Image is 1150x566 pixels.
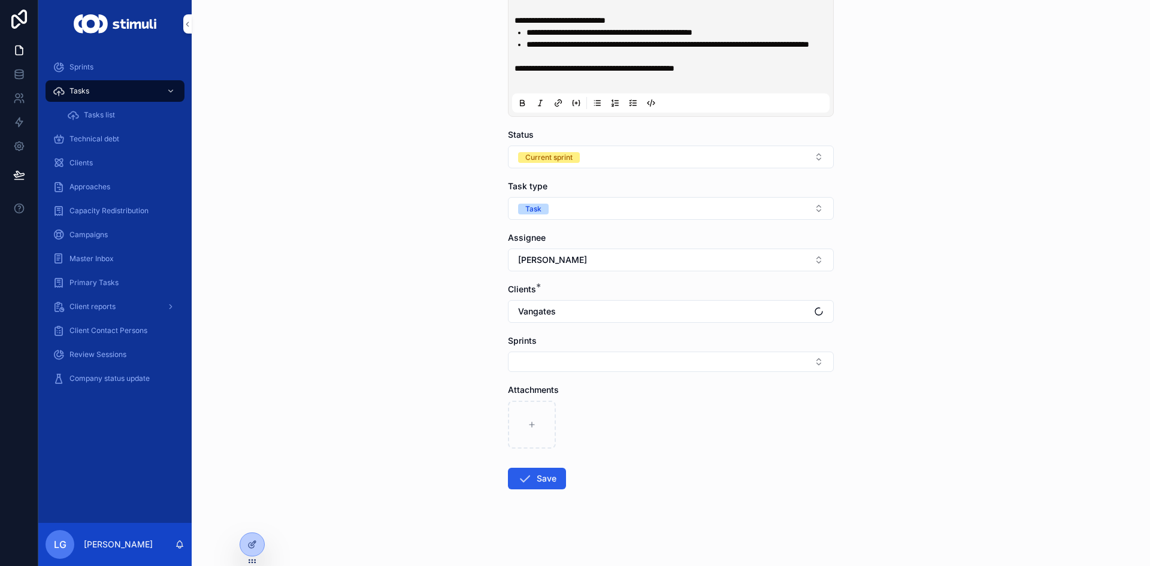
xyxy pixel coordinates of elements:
span: Clients [508,284,536,294]
span: Assignee [508,232,546,243]
span: [PERSON_NAME] [518,254,587,266]
span: Primary Tasks [69,278,119,287]
span: Status [508,129,534,140]
a: Review Sessions [46,344,184,365]
a: Approaches [46,176,184,198]
a: Tasks list [60,104,184,126]
a: Master Inbox [46,248,184,270]
span: LG [54,537,66,552]
span: Task type [508,181,547,191]
a: Tasks [46,80,184,102]
button: Select Button [508,146,834,168]
span: Tasks [69,86,89,96]
button: Select Button [508,197,834,220]
span: Technical debt [69,134,119,144]
span: Tasks list [84,110,115,120]
a: Sprints [46,56,184,78]
span: Client reports [69,302,116,311]
img: App logo [74,14,156,34]
div: scrollable content [38,48,192,405]
button: Select Button [508,300,834,323]
a: Client Contact Persons [46,320,184,341]
span: Sprints [69,62,93,72]
button: Select Button [508,249,834,271]
span: Campaigns [69,230,108,240]
span: Attachments [508,385,559,395]
div: Current sprint [525,152,573,163]
span: Capacity Redistribution [69,206,149,216]
span: Sprints [508,335,537,346]
span: Approaches [69,182,110,192]
p: [PERSON_NAME] [84,538,153,550]
a: Company status update [46,368,184,389]
div: Task [525,204,541,214]
span: Master Inbox [69,254,114,264]
a: Campaigns [46,224,184,246]
a: Capacity Redistribution [46,200,184,222]
button: Save [508,468,566,489]
span: Vangates [518,305,556,317]
button: Select Button [508,352,834,372]
a: Technical debt [46,128,184,150]
span: Client Contact Persons [69,326,147,335]
span: Review Sessions [69,350,126,359]
span: Company status update [69,374,150,383]
a: Clients [46,152,184,174]
span: Clients [69,158,93,168]
a: Client reports [46,296,184,317]
a: Primary Tasks [46,272,184,293]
